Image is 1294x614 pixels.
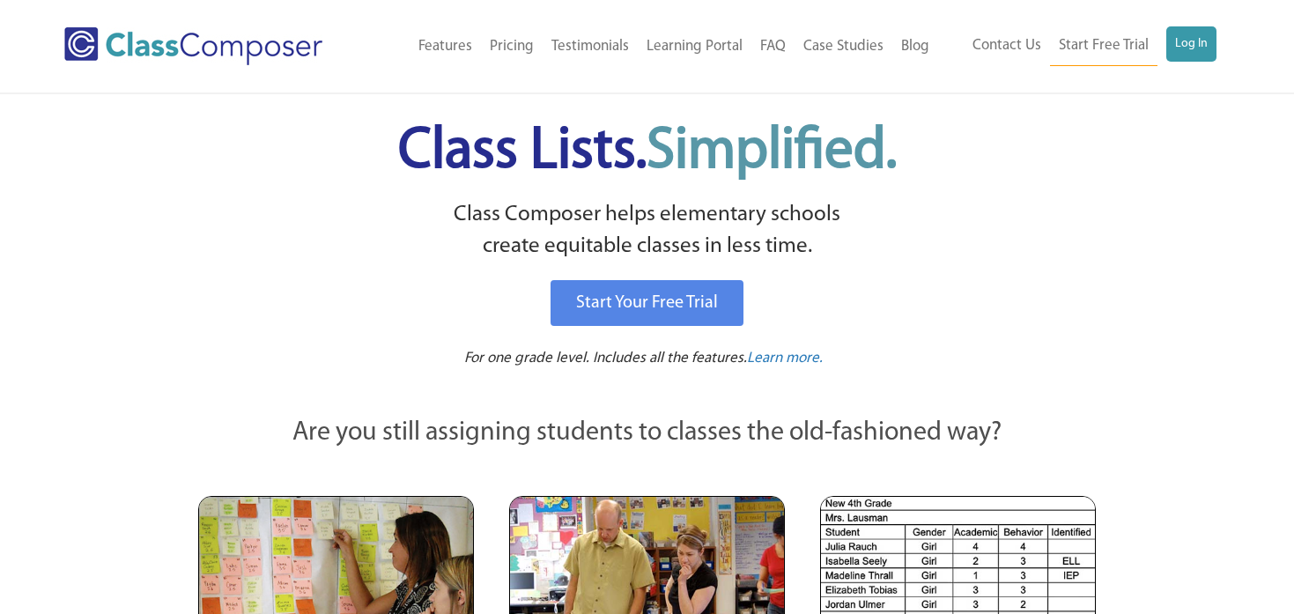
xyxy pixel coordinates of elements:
span: Start Your Free Trial [576,294,718,312]
nav: Header Menu [938,26,1216,66]
span: Class Lists. [398,123,897,181]
a: FAQ [751,27,795,66]
a: Features [410,27,481,66]
a: Blog [892,27,938,66]
p: Class Composer helps elementary schools create equitable classes in less time. [196,199,1099,263]
a: Contact Us [964,26,1050,65]
a: Learn more. [747,348,823,370]
a: Start Your Free Trial [551,280,743,326]
nav: Header Menu [369,27,938,66]
a: Case Studies [795,27,892,66]
img: Class Composer [64,27,322,65]
span: Simplified. [647,123,897,181]
p: Are you still assigning students to classes the old-fashioned way? [198,414,1097,453]
span: Learn more. [747,351,823,366]
a: Log In [1166,26,1216,62]
a: Pricing [481,27,543,66]
span: For one grade level. Includes all the features. [464,351,747,366]
a: Testimonials [543,27,638,66]
a: Start Free Trial [1050,26,1157,66]
a: Learning Portal [638,27,751,66]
